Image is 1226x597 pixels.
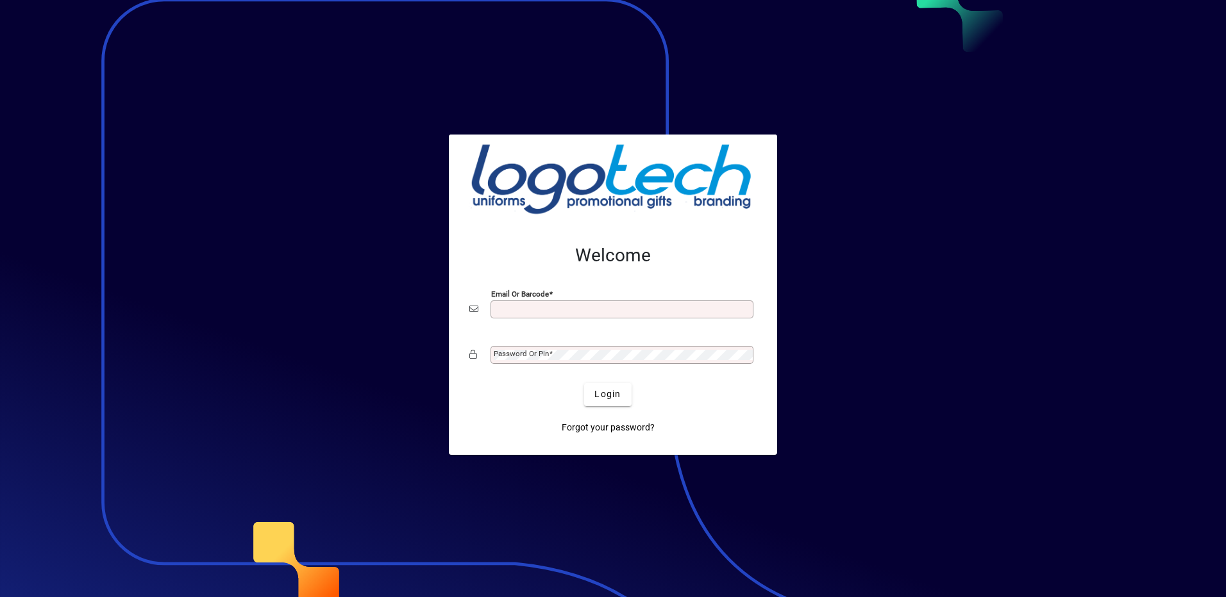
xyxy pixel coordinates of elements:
[491,289,549,298] mat-label: Email or Barcode
[594,388,621,401] span: Login
[494,349,549,358] mat-label: Password or Pin
[584,383,631,406] button: Login
[557,416,660,439] a: Forgot your password?
[469,245,757,266] h2: Welcome
[562,421,655,434] span: Forgot your password?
